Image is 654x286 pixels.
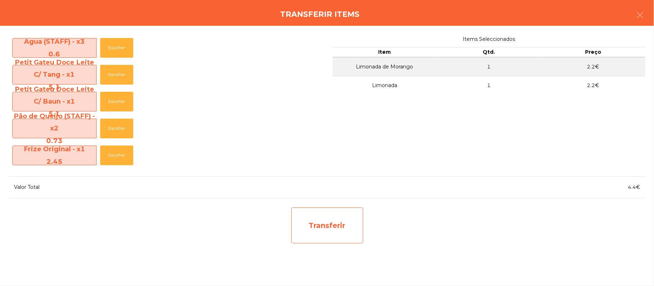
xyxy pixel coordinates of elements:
span: Pão de Queijo (STAFF) - x2 [13,110,96,147]
span: Petit Gateu Doce Leite C/ Tang - x1 [13,56,96,94]
div: 5.1 [13,108,96,120]
span: Frize Original - x1 [13,143,96,168]
button: Escolher [100,119,133,138]
div: 2.45 [13,156,96,168]
td: 1 [437,57,541,76]
div: 0.6 [13,48,96,61]
button: Escolher [100,65,133,85]
span: Valor Total [14,184,40,190]
td: 2.2€ [541,76,646,95]
td: Limonada [333,76,437,95]
button: Escolher [100,38,133,58]
div: 0.73 [13,135,96,147]
td: Limonada de Morango [333,57,437,76]
th: Preço [541,47,646,58]
button: Escolher [100,92,133,111]
div: Transferir [291,208,363,243]
span: Items Seleccionados [333,34,646,44]
div: 5.1 [13,81,96,94]
span: Petit Gateu Doce Leite C/ Baun - x1 [13,83,96,120]
button: Escolher [100,146,133,165]
h4: Transferir items [280,9,360,20]
td: 1 [437,76,541,95]
span: Agua (STAFF) - x3 [13,35,96,60]
th: Item [333,47,437,58]
span: 4.4€ [628,184,640,190]
th: Qtd. [437,47,541,58]
td: 2.2€ [541,57,646,76]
